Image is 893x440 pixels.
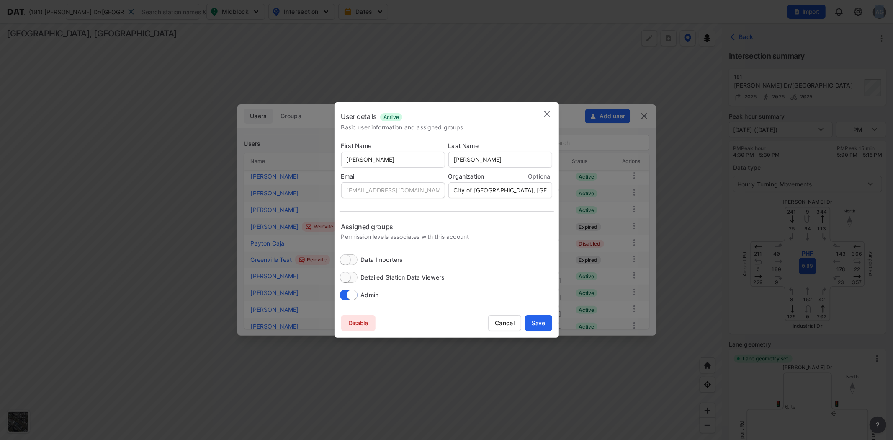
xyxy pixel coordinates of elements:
[525,315,552,331] button: Save
[341,319,376,327] span: Disable
[448,172,552,181] p: Organization
[448,142,552,150] p: Last Name
[380,113,402,121] label: Active
[341,172,445,181] p: Email
[361,255,403,264] span: Data Importers
[542,109,552,119] img: close.efbf2170.svg
[489,319,521,327] span: Cancel
[528,172,551,181] label: Optional
[341,112,377,121] label: User details
[525,319,552,327] span: Save
[341,222,552,232] p: Assigned groups
[341,142,445,150] p: First Name
[341,233,552,241] p: Permission levels associates with this account
[341,315,376,331] button: Disable
[361,273,445,282] span: Detailed Station Data Viewers
[341,123,465,132] p: Basic user information and assigned groups.
[361,290,379,299] span: Admin
[488,315,521,331] button: Cancel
